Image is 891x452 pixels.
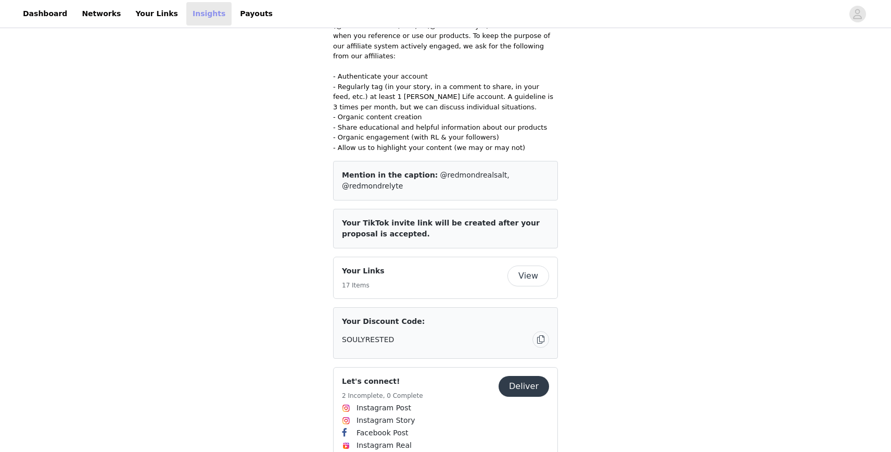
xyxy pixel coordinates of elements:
span: Instagram Real [357,440,412,451]
a: Insights [186,2,232,26]
a: Your Links [129,2,184,26]
a: Payouts [234,2,279,26]
span: Your TikTok invite link will be created after your proposal is accepted. [342,219,540,238]
a: Networks [75,2,127,26]
button: View [507,266,549,286]
img: Instagram Icon [342,404,350,412]
img: Instagram Icon [342,417,350,425]
span: Mention in the caption: [342,171,438,179]
h5: 2 Incomplete, 0 Complete [342,391,423,400]
div: avatar [852,6,862,22]
h4: Let's connect! [342,376,423,387]
h4: Your Links [342,266,385,277]
a: Dashboard [17,2,73,26]
span: SOULYRESTED [342,334,394,345]
span: Your Discount Code: [342,316,425,327]
span: Instagram Story [357,415,415,426]
span: Facebook Post [357,428,409,438]
h5: 17 Items [342,281,385,290]
img: Instagram Reels Icon [342,442,350,450]
span: Instagram Post [357,403,411,413]
button: Deliver [499,376,549,397]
